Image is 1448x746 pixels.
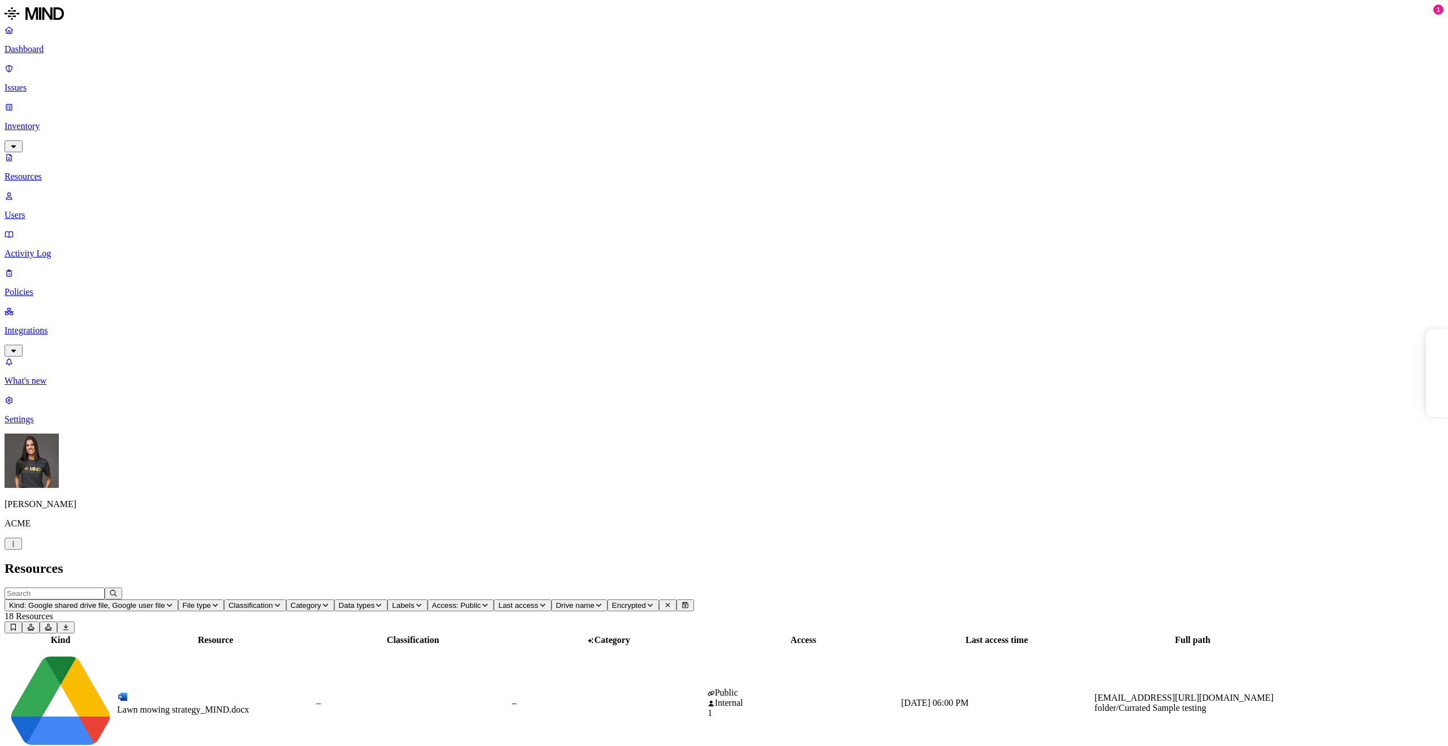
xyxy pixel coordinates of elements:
[5,121,1443,131] p: Inventory
[117,691,128,702] img: microsoft-word.svg
[5,588,105,599] input: Search
[316,635,510,645] div: Classification
[556,601,594,610] span: Drive name
[708,698,899,708] div: Internal
[6,635,115,645] div: Kind
[9,601,165,610] span: Kind: Google shared drive file, Google user file
[594,635,630,645] span: Category
[5,325,1443,336] p: Integrations
[5,561,1443,576] h2: Resources
[229,601,273,610] span: Classification
[432,601,481,610] span: Access: Public
[901,698,968,708] span: [DATE] 06:00 PM
[708,688,899,698] div: Public
[1094,635,1291,645] div: Full path
[117,705,314,715] div: Lawn mowing strategy_MIND.docx
[5,172,1443,182] p: Resources
[291,601,321,610] span: Category
[901,635,1092,645] div: Last access time
[5,248,1443,259] p: Activity Log
[5,287,1443,297] p: Policies
[339,601,375,610] span: Data types
[5,414,1443,425] p: Settings
[117,635,314,645] div: Resource
[498,601,538,610] span: Last access
[1094,693,1291,713] div: [EMAIL_ADDRESS][URL][DOMAIN_NAME] folder/Currated Sample testing
[392,601,414,610] span: Labels
[612,601,646,610] span: Encrypted
[708,635,899,645] div: Access
[5,611,53,621] span: 18 Resources
[5,434,59,488] img: Gal Cohen
[316,698,321,708] span: –
[5,376,1443,386] p: What's new
[5,44,1443,54] p: Dashboard
[5,518,1443,529] p: ACME
[5,5,64,23] img: MIND
[183,601,211,610] span: File type
[708,708,899,718] div: 1
[5,83,1443,93] p: Issues
[1433,5,1443,15] div: 1
[5,210,1443,220] p: Users
[512,698,516,708] span: –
